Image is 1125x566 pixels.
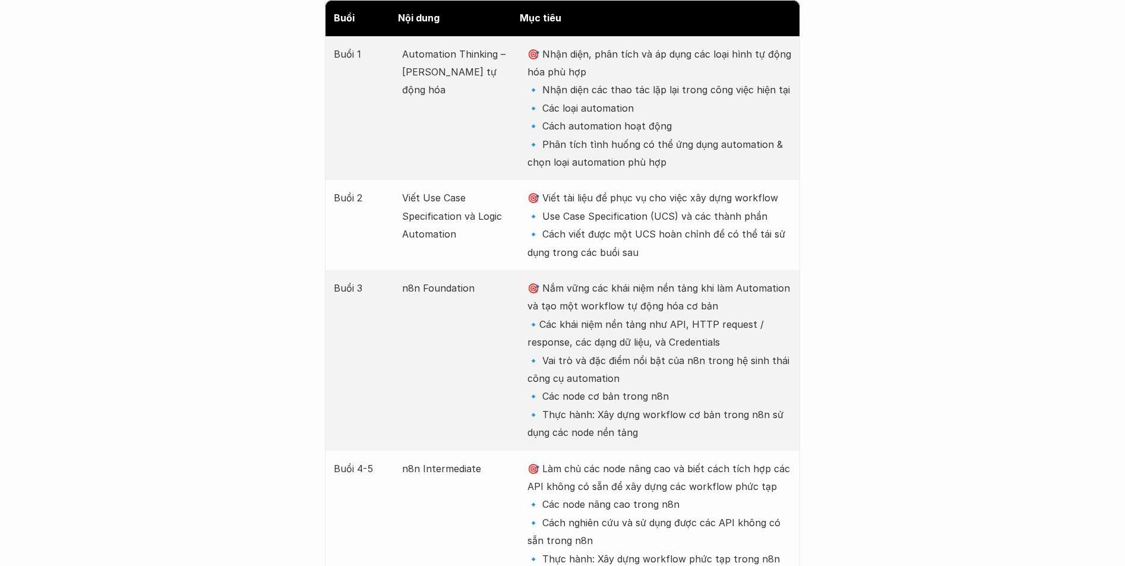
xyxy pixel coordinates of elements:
[527,189,791,261] p: 🎯 Viết tài liệu để phục vụ cho việc xây dựng workflow 🔹 Use Case Specification (UCS) và các thành...
[334,189,390,207] p: Buổi 2
[402,279,515,297] p: n8n Foundation
[520,12,561,24] strong: Mục tiêu
[402,189,515,243] p: Viết Use Case Specification và Logic Automation
[334,45,390,63] p: Buổi 1
[334,279,390,297] p: Buổi 3
[402,460,515,478] p: n8n Intermediate
[527,279,791,442] p: 🎯 Nắm vững các khái niệm nền tảng khi làm Automation và tạo một workflow tự động hóa cơ bản 🔹Các ...
[527,45,791,172] p: 🎯 Nhận diện, phân tích và áp dụng các loại hình tự động hóa phù hợp 🔹 Nhận diện các thao tác lặp ...
[334,460,390,478] p: Buổi 4-5
[334,12,355,24] strong: Buổi
[402,45,515,99] p: Automation Thinking – [PERSON_NAME] tự động hóa
[398,12,440,24] strong: Nội dung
